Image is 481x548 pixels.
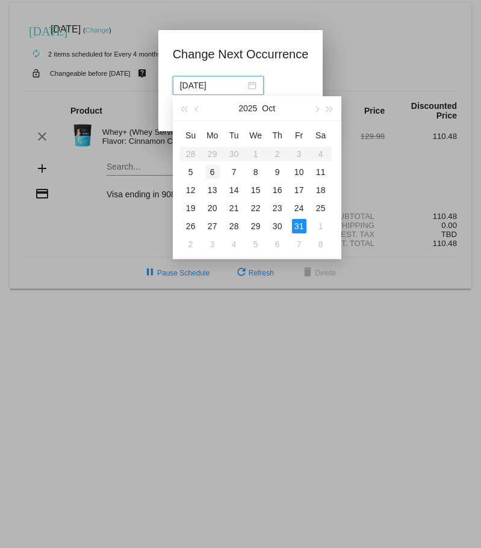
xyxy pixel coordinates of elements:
[184,165,198,179] div: 5
[288,199,310,217] td: 10/24/2025
[205,183,220,197] div: 13
[205,201,220,215] div: 20
[180,181,202,199] td: 10/12/2025
[227,183,241,197] div: 14
[180,126,202,145] th: Sun
[310,181,332,199] td: 10/18/2025
[310,217,332,235] td: 11/1/2025
[267,199,288,217] td: 10/23/2025
[202,126,223,145] th: Mon
[267,163,288,181] td: 10/9/2025
[205,165,220,179] div: 6
[202,235,223,253] td: 11/3/2025
[184,219,198,233] div: 26
[288,163,310,181] td: 10/10/2025
[180,217,202,235] td: 10/26/2025
[310,199,332,217] td: 10/25/2025
[245,163,267,181] td: 10/8/2025
[223,217,245,235] td: 10/28/2025
[180,199,202,217] td: 10/19/2025
[202,163,223,181] td: 10/6/2025
[310,163,332,181] td: 10/11/2025
[314,237,328,251] div: 8
[223,199,245,217] td: 10/21/2025
[227,237,241,251] div: 4
[288,181,310,199] td: 10/17/2025
[292,165,306,179] div: 10
[314,183,328,197] div: 18
[191,96,204,120] button: Previous month (PageUp)
[249,165,263,179] div: 8
[223,235,245,253] td: 11/4/2025
[270,237,285,251] div: 6
[314,219,328,233] div: 1
[288,126,310,145] th: Fri
[223,163,245,181] td: 10/7/2025
[310,235,332,253] td: 11/8/2025
[180,235,202,253] td: 11/2/2025
[245,126,267,145] th: Wed
[249,219,263,233] div: 29
[323,96,336,120] button: Next year (Control + right)
[267,235,288,253] td: 11/6/2025
[270,219,285,233] div: 30
[249,201,263,215] div: 22
[205,219,220,233] div: 27
[223,126,245,145] th: Tue
[202,181,223,199] td: 10/13/2025
[180,79,246,92] input: Select date
[238,96,257,120] button: 2025
[288,235,310,253] td: 11/7/2025
[227,165,241,179] div: 7
[180,163,202,181] td: 10/5/2025
[249,183,263,197] div: 15
[310,126,332,145] th: Sat
[227,219,241,233] div: 28
[314,165,328,179] div: 11
[292,237,306,251] div: 7
[270,165,285,179] div: 9
[184,183,198,197] div: 12
[270,201,285,215] div: 23
[267,126,288,145] th: Thu
[314,201,328,215] div: 25
[288,217,310,235] td: 10/31/2025
[227,201,241,215] div: 21
[245,235,267,253] td: 11/5/2025
[292,201,306,215] div: 24
[223,181,245,199] td: 10/14/2025
[178,96,191,120] button: Last year (Control + left)
[245,217,267,235] td: 10/29/2025
[267,181,288,199] td: 10/16/2025
[184,237,198,251] div: 2
[184,201,198,215] div: 19
[309,96,323,120] button: Next month (PageDown)
[173,45,309,64] h1: Change Next Occurrence
[245,199,267,217] td: 10/22/2025
[202,217,223,235] td: 10/27/2025
[270,183,285,197] div: 16
[292,183,306,197] div: 17
[202,199,223,217] td: 10/20/2025
[262,96,275,120] button: Oct
[249,237,263,251] div: 5
[267,217,288,235] td: 10/30/2025
[245,181,267,199] td: 10/15/2025
[292,219,306,233] div: 31
[205,237,220,251] div: 3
